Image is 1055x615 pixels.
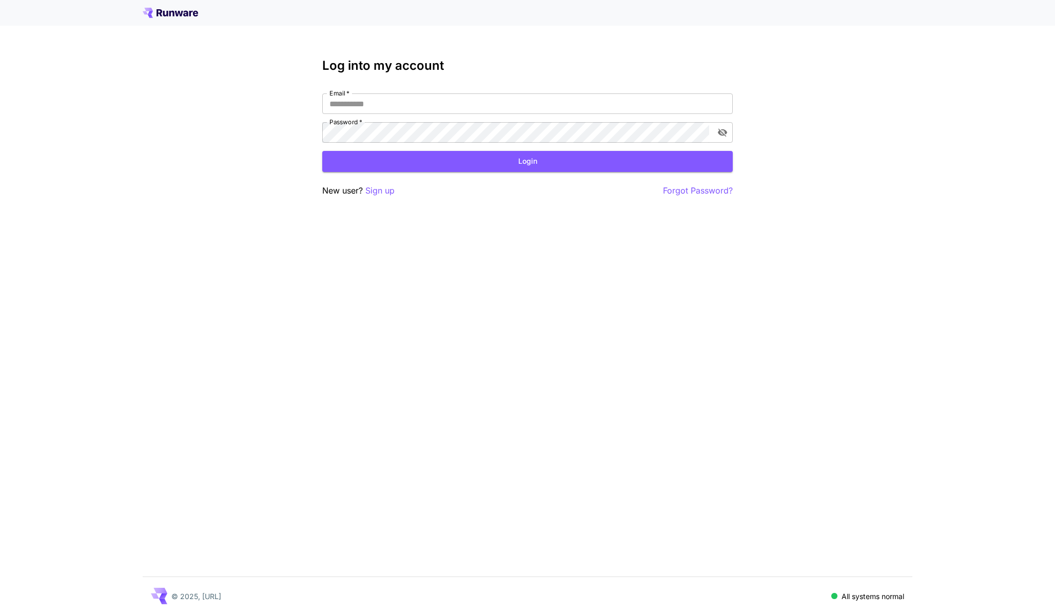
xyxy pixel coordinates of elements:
[842,591,904,602] p: All systems normal
[663,184,733,197] button: Forgot Password?
[713,123,732,142] button: toggle password visibility
[171,591,221,602] p: © 2025, [URL]
[322,151,733,172] button: Login
[322,184,395,197] p: New user?
[329,118,362,126] label: Password
[329,89,349,98] label: Email
[322,59,733,73] h3: Log into my account
[365,184,395,197] button: Sign up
